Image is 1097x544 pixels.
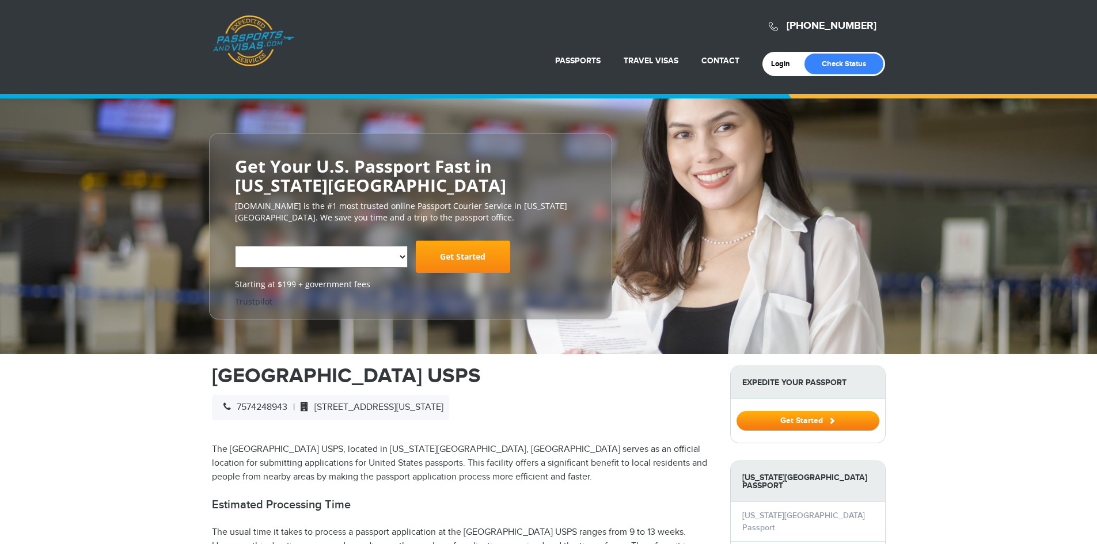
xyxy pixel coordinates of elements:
h2: Get Your U.S. Passport Fast in [US_STATE][GEOGRAPHIC_DATA] [235,157,586,195]
div: | [212,395,449,420]
a: [US_STATE][GEOGRAPHIC_DATA] Passport [742,511,865,532]
a: Travel Visas [624,56,678,66]
h1: [GEOGRAPHIC_DATA] USPS [212,366,713,386]
span: [STREET_ADDRESS][US_STATE] [295,402,443,413]
strong: [US_STATE][GEOGRAPHIC_DATA] Passport [731,461,885,502]
p: The [GEOGRAPHIC_DATA] USPS, located in [US_STATE][GEOGRAPHIC_DATA], [GEOGRAPHIC_DATA] serves as a... [212,443,713,484]
button: Get Started [737,411,879,431]
a: Passports [555,56,601,66]
p: [DOMAIN_NAME] is the #1 most trusted online Passport Courier Service in [US_STATE][GEOGRAPHIC_DAT... [235,200,586,223]
a: Get Started [737,416,879,425]
a: Check Status [804,54,883,74]
span: 7574248943 [218,402,287,413]
strong: Expedite Your Passport [731,366,885,399]
a: Trustpilot [235,296,272,307]
a: Login [771,59,798,69]
a: [PHONE_NUMBER] [787,20,876,32]
h2: Estimated Processing Time [212,498,713,512]
a: Contact [701,56,739,66]
a: Get Started [416,241,510,273]
a: Passports & [DOMAIN_NAME] [212,15,294,67]
span: Starting at $199 + government fees [235,279,586,290]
